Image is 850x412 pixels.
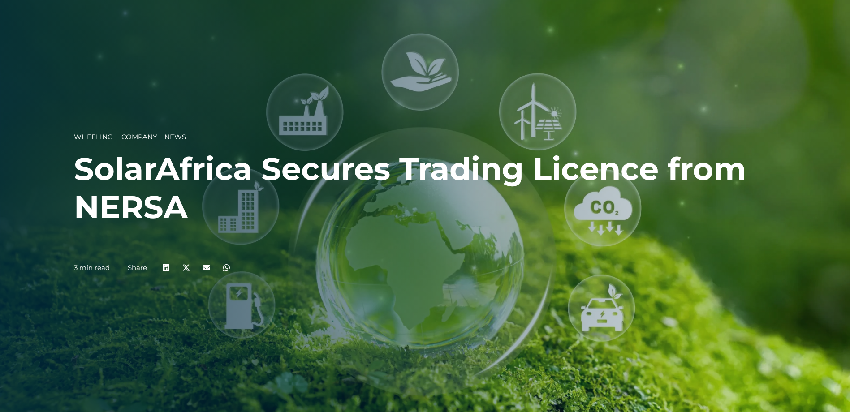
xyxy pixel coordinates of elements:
[196,257,216,278] div: Share on email
[176,257,196,278] div: Share on x-twitter
[74,133,113,141] span: Wheeling
[216,257,237,278] div: Share on whatsapp
[128,263,147,272] a: Share
[74,150,776,226] h1: SolarAfrica Secures Trading Licence from NERSA
[157,133,164,141] span: __
[121,133,157,141] span: Company
[156,257,176,278] div: Share on linkedin
[164,133,186,141] span: News
[74,264,110,272] p: 3 min read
